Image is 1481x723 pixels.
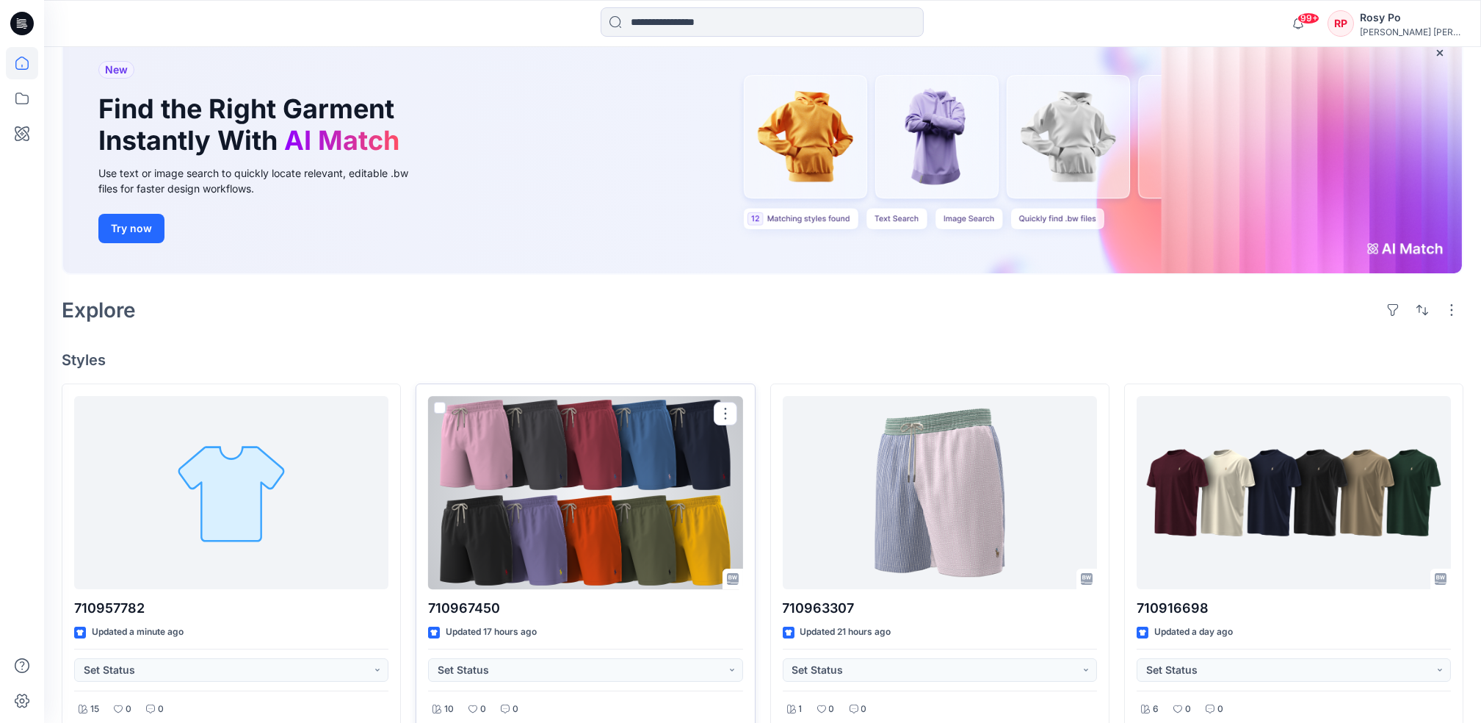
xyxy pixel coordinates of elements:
[783,396,1097,589] a: 710963307
[74,598,388,619] p: 710957782
[1297,12,1319,24] span: 99+
[126,702,131,717] p: 0
[783,598,1097,619] p: 710963307
[284,124,399,157] span: AI Match
[1137,598,1451,619] p: 710916698
[1137,396,1451,589] a: 710916698
[428,598,742,619] p: 710967450
[1185,702,1191,717] p: 0
[1360,9,1463,26] div: Rosy Po
[861,702,867,717] p: 0
[799,702,803,717] p: 1
[480,702,486,717] p: 0
[62,298,136,322] h2: Explore
[92,625,184,640] p: Updated a minute ago
[105,61,128,79] span: New
[1154,625,1233,640] p: Updated a day ago
[446,625,537,640] p: Updated 17 hours ago
[62,351,1463,369] h4: Styles
[1153,702,1159,717] p: 6
[800,625,891,640] p: Updated 21 hours ago
[74,396,388,589] a: 710957782
[158,702,164,717] p: 0
[98,165,429,196] div: Use text or image search to quickly locate relevant, editable .bw files for faster design workflows.
[829,702,835,717] p: 0
[513,702,518,717] p: 0
[98,214,164,243] button: Try now
[1360,26,1463,37] div: [PERSON_NAME] [PERSON_NAME]
[98,93,407,157] h1: Find the Right Garment Instantly With
[444,702,454,717] p: 10
[428,396,742,589] a: 710967450
[90,702,99,717] p: 15
[1328,10,1354,37] div: RP
[1217,702,1223,717] p: 0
